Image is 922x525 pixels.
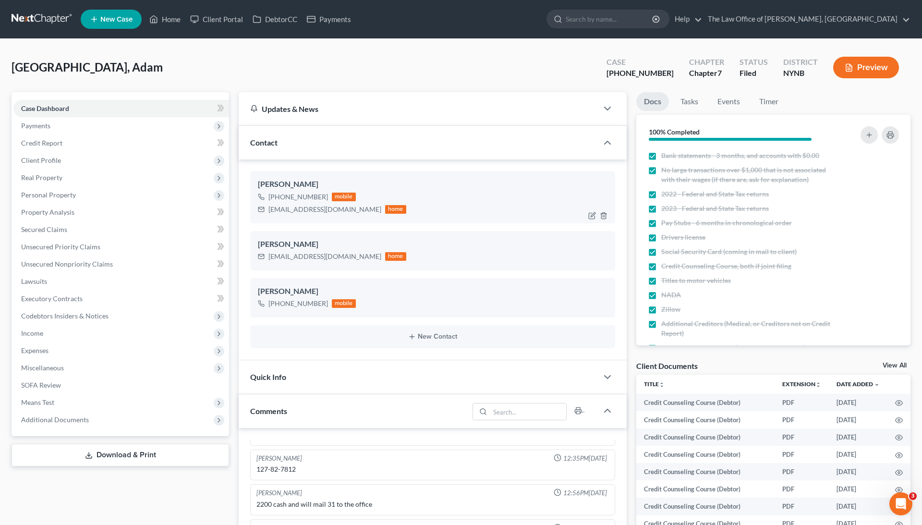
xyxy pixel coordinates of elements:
[661,204,769,213] span: 2023 - Federal and State Tax returns
[909,492,917,500] span: 3
[703,11,910,28] a: The Law Office of [PERSON_NAME], [GEOGRAPHIC_DATA]
[775,480,829,498] td: PDF
[636,411,775,428] td: Credit Counseling Course (Debtor)
[13,204,229,221] a: Property Analysis
[782,380,821,388] a: Extensionunfold_more
[752,92,786,111] a: Timer
[185,11,248,28] a: Client Portal
[837,380,880,388] a: Date Added expand_more
[332,193,356,201] div: mobile
[12,60,163,74] span: [GEOGRAPHIC_DATA], Adam
[385,252,406,261] div: home
[13,377,229,394] a: SOFA Review
[607,68,674,79] div: [PHONE_NUMBER]
[829,411,887,428] td: [DATE]
[829,498,887,515] td: [DATE]
[661,343,805,353] span: Petition - Wet Signature (done in office meeting)
[661,247,797,256] span: Social Security Card (coming in mail to client)
[775,394,829,411] td: PDF
[661,151,819,160] span: Bank statements - 3 months, and accounts with $0.00
[689,68,724,79] div: Chapter
[659,382,665,388] i: unfold_more
[607,57,674,68] div: Case
[250,406,287,415] span: Comments
[636,480,775,498] td: Credit Counseling Course (Debtor)
[332,299,356,308] div: mobile
[256,500,609,509] div: 2200 cash and will mail 31 to the office
[256,454,302,463] div: [PERSON_NAME]
[385,205,406,214] div: home
[783,68,818,79] div: NYNB
[661,276,731,285] span: Titles to motor vehicles
[775,498,829,515] td: PDF
[258,239,607,250] div: [PERSON_NAME]
[829,463,887,480] td: [DATE]
[636,498,775,515] td: Credit Counseling Course (Debtor)
[829,446,887,463] td: [DATE]
[268,192,328,202] div: [PHONE_NUMBER]
[13,100,229,117] a: Case Dashboard
[21,294,83,303] span: Executory Contracts
[661,189,769,199] span: 2022 - Federal and State Tax returns
[661,232,705,242] span: Drivers license
[13,134,229,152] a: Credit Report
[636,361,698,371] div: Client Documents
[13,221,229,238] a: Secured Claims
[258,286,607,297] div: [PERSON_NAME]
[829,480,887,498] td: [DATE]
[661,319,834,338] span: Additional Creditors (Medical, or Creditors not on Credit Report)
[636,446,775,463] td: Credit Counseling Course (Debtor)
[21,191,76,199] span: Personal Property
[250,372,286,381] span: Quick Info
[145,11,185,28] a: Home
[775,446,829,463] td: PDF
[661,305,680,314] span: Zillow
[661,290,681,300] span: NADA
[21,260,113,268] span: Unsecured Nonpriority Claims
[661,261,791,271] span: Credit Counseling Course, both if joint filing
[563,454,607,463] span: 12:35PM[DATE]
[258,179,607,190] div: [PERSON_NAME]
[636,428,775,446] td: Credit Counseling Course (Debtor)
[775,411,829,428] td: PDF
[258,333,607,341] button: New Contact
[829,428,887,446] td: [DATE]
[21,208,74,216] span: Property Analysis
[566,10,654,28] input: Search by name...
[21,277,47,285] span: Lawsuits
[889,492,912,515] iframe: Intercom live chat
[833,57,899,78] button: Preview
[21,225,67,233] span: Secured Claims
[21,122,50,130] span: Payments
[636,394,775,411] td: Credit Counseling Course (Debtor)
[21,329,43,337] span: Income
[21,312,109,320] span: Codebtors Insiders & Notices
[775,428,829,446] td: PDF
[302,11,356,28] a: Payments
[783,57,818,68] div: District
[13,273,229,290] a: Lawsuits
[636,463,775,480] td: Credit Counseling Course (Debtor)
[21,243,100,251] span: Unsecured Priority Claims
[829,394,887,411] td: [DATE]
[268,252,381,261] div: [EMAIL_ADDRESS][DOMAIN_NAME]
[100,16,133,23] span: New Case
[740,57,768,68] div: Status
[21,398,54,406] span: Means Test
[673,92,706,111] a: Tasks
[710,92,748,111] a: Events
[717,68,722,77] span: 7
[13,238,229,256] a: Unsecured Priority Claims
[256,488,302,498] div: [PERSON_NAME]
[21,346,49,354] span: Expenses
[21,381,61,389] span: SOFA Review
[250,104,586,114] div: Updates & News
[21,156,61,164] span: Client Profile
[250,138,278,147] span: Contact
[21,364,64,372] span: Miscellaneous
[21,139,62,147] span: Credit Report
[815,382,821,388] i: unfold_more
[12,444,229,466] a: Download & Print
[775,463,829,480] td: PDF
[670,11,702,28] a: Help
